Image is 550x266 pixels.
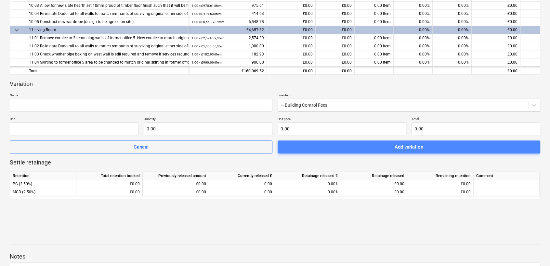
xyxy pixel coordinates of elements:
[191,42,264,50] div: 1,000.00
[433,58,472,66] div: 0.00%
[316,50,355,58] div: £0.00
[189,26,267,34] div: £4,657.32
[29,58,186,66] div: 11.04 Skirting to former office 5 area to be changed to match original skirting in former office ...
[212,188,272,196] div: 0.00
[191,18,264,26] div: 6,548.78
[76,188,143,196] div: £0.00
[191,12,222,16] small: 1.00 × £414.63 / Item
[394,26,433,34] div: 0.00%
[134,143,149,151] div: Cancel
[316,34,355,42] div: £0.00
[394,58,433,66] div: 0.00%
[29,26,186,34] div: 11 Living Room
[472,58,520,66] div: £0.00
[472,34,520,42] div: £0.00
[412,117,540,122] p: Total
[472,2,520,10] div: £0.00
[143,172,209,180] div: Previously released amount
[267,10,316,18] div: £0.00
[472,66,520,75] div: £0.00
[316,42,355,50] div: £0.00
[191,4,222,7] small: 1.00 × £975.61 / Item
[29,2,186,9] div: 10.03 Allow for new slate hearth set 10mm proud of timber floor finish such that it will be flush...
[433,18,472,26] div: 0.00%
[76,172,143,180] div: Total retention booked
[10,80,33,88] p: Variation
[316,10,355,18] div: £0.00
[394,10,433,18] div: 0.00%
[13,26,20,34] span: keyboard_arrow_down
[407,180,474,188] div: £0.00
[433,42,472,50] div: 0.00%
[278,140,540,153] button: Add variation
[472,50,520,58] div: £0.00
[267,2,316,10] div: £0.00
[433,2,472,10] div: 0.00%
[267,34,316,42] div: £0.00
[10,93,272,99] p: Name
[191,58,264,66] div: 900.00
[275,180,341,188] div: 0.00%
[191,36,224,40] small: 1.00 × £2,574.39 / Item
[278,117,406,122] p: Unit price
[341,172,407,180] div: Retainage released
[10,188,76,196] div: MGD (2.50%)
[191,50,264,58] div: 182.93
[10,172,76,180] div: Retention
[472,10,520,18] div: £0.00
[433,34,472,42] div: 0.00%
[472,26,520,34] div: £0.00
[29,18,186,26] div: 10.05 Construct new wardrobe (design to be agreed on site)
[316,26,355,34] div: £0.00
[316,58,355,66] div: £0.00
[407,172,474,180] div: Remaining retention
[209,172,275,180] div: Currently released £
[143,188,209,196] div: £0.00
[144,117,272,122] p: Quantity
[394,2,433,10] div: 0.00%
[275,172,341,180] div: Retainage released %
[433,26,472,34] div: 0.00%
[355,50,394,58] div: 0.00 Item
[212,180,272,188] div: 0.00
[407,188,474,196] div: £0.00
[29,50,186,58] div: 11.03 Check whether pipe boxing on west wall is still required and remove if services redundant a...
[10,180,76,188] div: PC (2.50%)
[472,42,520,50] div: £0.00
[355,42,394,50] div: 0.00 Item
[26,66,189,75] div: Total
[191,44,224,48] small: 1.00 × £1,000.00 / Item
[267,50,316,58] div: £0.00
[355,10,394,18] div: 0.00 Item
[267,66,316,75] div: £0.00
[10,159,540,166] p: Settle retainage
[191,34,264,42] div: 2,574.39
[267,42,316,50] div: £0.00
[316,18,355,26] div: £0.00
[355,58,394,66] div: 0.00 Item
[316,66,355,75] div: £0.00
[341,180,407,188] div: £0.00
[316,2,355,10] div: £0.00
[341,188,407,196] div: £0.00
[394,50,433,58] div: 0.00%
[278,93,540,99] p: Line-item
[29,10,186,18] div: 10.04 Re-instate Dado rail to all walls to match remnants of surviving original either side of wi...
[395,143,423,151] div: Add variation
[191,53,222,56] small: 1.00 × £182.93 / Item
[10,140,272,153] button: Cancel
[394,42,433,50] div: 0.00%
[191,2,264,10] div: 975.61
[474,172,540,180] div: Comment
[355,18,394,26] div: 0.00 Item
[191,61,222,64] small: 1.00 × £900.00 / Item
[433,10,472,18] div: 0.00%
[355,2,394,10] div: 0.00 Item
[10,117,138,122] p: Unit
[29,42,186,50] div: 11.02 Re-instate Dado rail to all walls to match remnants of surviving original either side of wi...
[275,188,341,196] div: 0.00%
[143,180,209,188] div: £0.00
[267,18,316,26] div: £0.00
[394,18,433,26] div: 0.00%
[189,66,267,75] div: £160,069.52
